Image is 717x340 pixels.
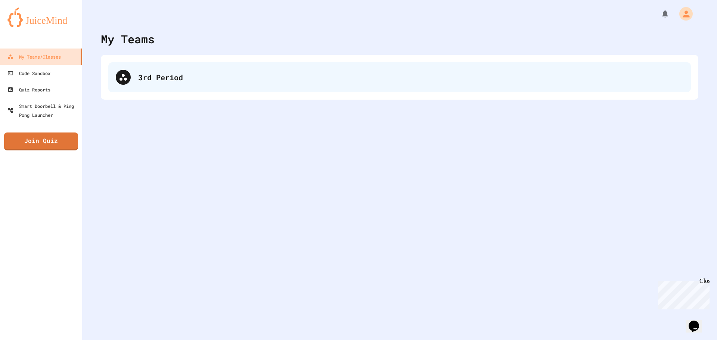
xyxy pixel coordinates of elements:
div: Code Sandbox [7,69,50,78]
div: 3rd Period [138,72,683,83]
div: My Notifications [647,7,671,20]
div: Smart Doorbell & Ping Pong Launcher [7,102,79,119]
div: Quiz Reports [7,85,50,94]
div: Chat with us now!Close [3,3,52,47]
a: Join Quiz [4,132,78,150]
img: logo-orange.svg [7,7,75,27]
div: My Teams/Classes [7,52,61,61]
div: My Account [671,5,695,22]
iframe: chat widget [686,310,710,333]
div: My Teams [101,31,155,47]
iframe: chat widget [655,278,710,309]
div: 3rd Period [108,62,691,92]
